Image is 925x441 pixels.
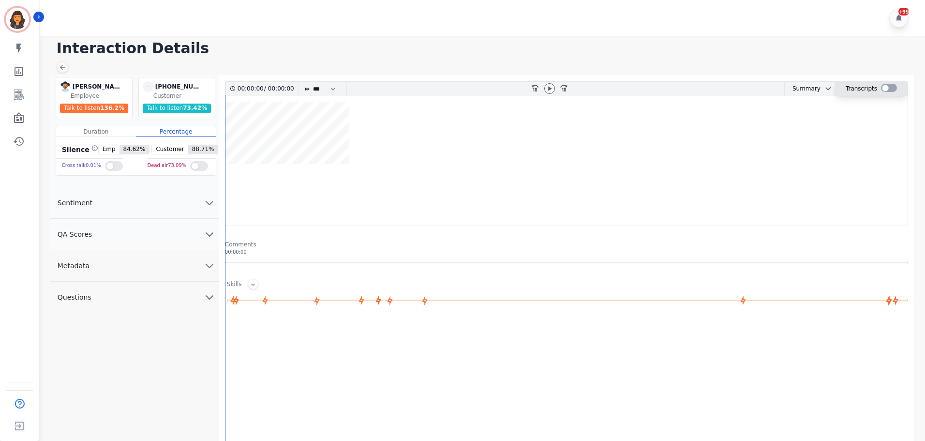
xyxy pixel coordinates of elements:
[60,104,129,113] div: Talk to listen
[50,282,219,313] button: Questions chevron down
[824,85,832,92] svg: chevron down
[188,145,218,154] span: 88.71 %
[73,81,121,92] div: [PERSON_NAME]
[225,241,908,248] div: Comments
[119,145,149,154] span: 84.62 %
[143,81,153,92] span: -
[50,198,100,208] span: Sentiment
[99,145,119,154] span: Emp
[148,159,187,173] div: Dead air 73.09 %
[238,82,297,96] div: /
[204,228,215,240] svg: chevron down
[143,104,211,113] div: Talk to listen
[204,197,215,209] svg: chevron down
[785,82,821,96] div: Summary
[846,82,877,96] div: Transcripts
[227,280,242,289] div: Skills
[821,85,832,92] button: chevron down
[155,81,204,92] div: [PHONE_NUMBER]
[153,92,213,100] div: Customer
[204,260,215,272] svg: chevron down
[50,229,100,239] span: QA Scores
[71,92,130,100] div: Employee
[898,8,909,15] div: +99
[6,8,29,31] img: Bordered avatar
[204,291,215,303] svg: chevron down
[50,219,219,250] button: QA Scores chevron down
[225,248,908,256] div: 00:00:00
[50,261,97,271] span: Metadata
[50,292,99,302] span: Questions
[60,145,98,154] div: Silence
[57,40,915,57] h1: Interaction Details
[62,159,101,173] div: Cross talk 0.01 %
[238,82,264,96] div: 00:00:00
[152,145,188,154] span: Customer
[50,187,219,219] button: Sentiment chevron down
[136,126,216,137] div: Percentage
[56,126,136,137] div: Duration
[183,105,207,111] span: 73.42 %
[266,82,293,96] div: 00:00:00
[50,250,219,282] button: Metadata chevron down
[100,105,124,111] span: 136.2 %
